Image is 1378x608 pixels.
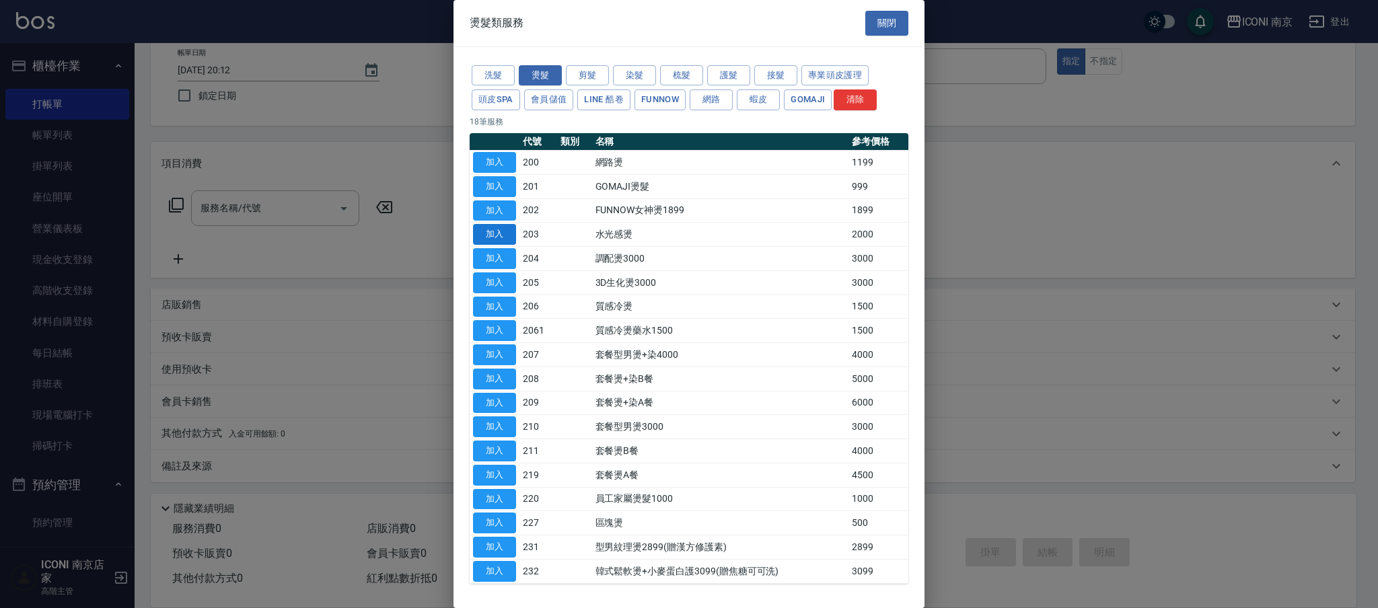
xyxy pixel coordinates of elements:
button: 加入 [473,537,516,558]
td: 質感冷燙藥水1500 [592,319,849,343]
button: 加入 [473,297,516,317]
td: 2061 [519,319,557,343]
td: 套餐型男燙+染4000 [592,343,849,367]
td: 1199 [848,151,908,175]
td: 209 [519,391,557,415]
button: 頭皮SPA [472,89,520,110]
button: 加入 [473,489,516,510]
td: 1500 [848,295,908,319]
td: 500 [848,511,908,535]
button: 接髮 [754,65,797,86]
span: 燙髮類服務 [470,16,523,30]
td: 1000 [848,487,908,511]
th: 代號 [519,133,557,151]
button: LINE 酷卷 [577,89,630,110]
td: 6000 [848,391,908,415]
td: 200 [519,151,557,175]
td: 套餐燙B餐 [592,439,849,463]
td: 219 [519,463,557,487]
button: 加入 [473,369,516,389]
th: 參考價格 [848,133,908,151]
button: 加入 [473,176,516,197]
td: 套餐型男燙3000 [592,415,849,439]
button: 加入 [473,320,516,341]
td: 232 [519,559,557,583]
td: 套餐燙+染A餐 [592,391,849,415]
button: 專業頭皮護理 [801,65,869,86]
td: 3000 [848,270,908,295]
td: 韓式鬆軟燙+小麥蛋白護3099(贈焦糖可可洗) [592,559,849,583]
td: 套餐燙A餐 [592,463,849,487]
button: 加入 [473,416,516,437]
th: 類別 [557,133,591,151]
td: 4000 [848,343,908,367]
td: 202 [519,198,557,223]
button: 加入 [473,224,516,245]
td: FUNNOW女神燙1899 [592,198,849,223]
button: 加入 [473,344,516,365]
button: 燙髮 [519,65,562,86]
td: 231 [519,535,557,560]
button: 加入 [473,272,516,293]
td: 211 [519,439,557,463]
p: 18 筆服務 [470,116,908,128]
button: 關閉 [865,11,908,36]
td: 204 [519,247,557,271]
button: 加入 [473,393,516,414]
td: 3000 [848,415,908,439]
button: 加入 [473,152,516,173]
td: 3D生化燙3000 [592,270,849,295]
button: 網路 [690,89,733,110]
td: 2000 [848,223,908,247]
td: 質感冷燙 [592,295,849,319]
button: 梳髮 [660,65,703,86]
button: 加入 [473,200,516,221]
button: 剪髮 [566,65,609,86]
td: 3000 [848,247,908,271]
td: 水光感燙 [592,223,849,247]
button: 加入 [473,512,516,533]
td: 網路燙 [592,151,849,175]
td: 1899 [848,198,908,223]
td: 3099 [848,559,908,583]
td: 207 [519,343,557,367]
td: 調配燙3000 [592,247,849,271]
td: 套餐燙+染B餐 [592,367,849,391]
button: 加入 [473,248,516,269]
td: 999 [848,174,908,198]
button: 蝦皮 [737,89,780,110]
button: 染髮 [613,65,656,86]
button: 加入 [473,561,516,582]
button: Gomaji [784,89,832,110]
td: 208 [519,367,557,391]
td: 區塊燙 [592,511,849,535]
td: 5000 [848,367,908,391]
td: 員工家屬燙髮1000 [592,487,849,511]
td: 205 [519,270,557,295]
td: 210 [519,415,557,439]
button: FUNNOW [634,89,686,110]
td: 2899 [848,535,908,560]
button: 會員儲值 [524,89,574,110]
td: 206 [519,295,557,319]
button: 加入 [473,441,516,461]
td: 220 [519,487,557,511]
td: 201 [519,174,557,198]
th: 名稱 [592,133,849,151]
td: 4000 [848,439,908,463]
td: 203 [519,223,557,247]
button: 護髮 [707,65,750,86]
td: 1500 [848,319,908,343]
button: 清除 [834,89,877,110]
button: 洗髮 [472,65,515,86]
button: 加入 [473,465,516,486]
td: 4500 [848,463,908,487]
td: 227 [519,511,557,535]
td: GOMAJI燙髮 [592,174,849,198]
td: 型男紋理燙2899(贈漢方修護素) [592,535,849,560]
